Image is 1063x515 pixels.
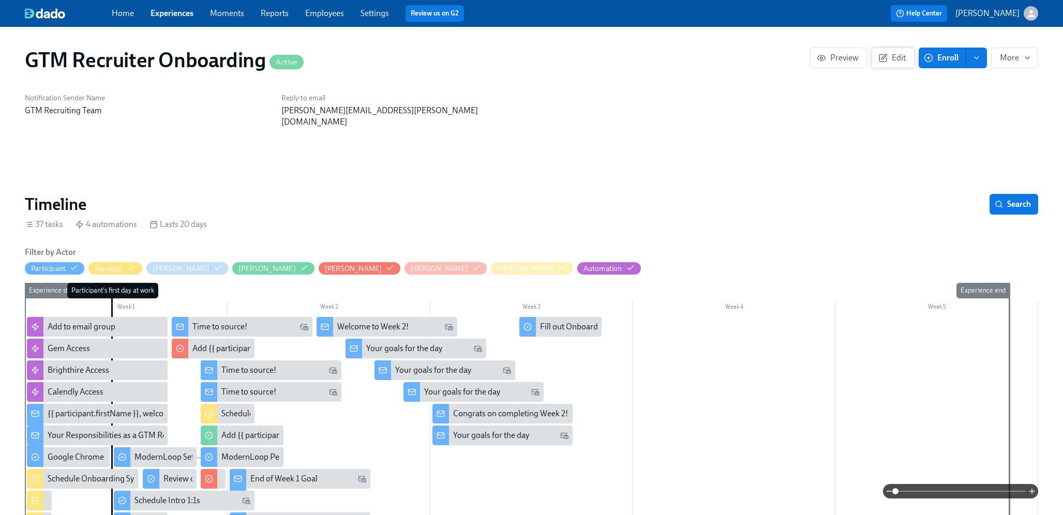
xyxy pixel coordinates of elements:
[250,473,318,484] div: End of Week 1 Goal
[88,262,142,275] button: Manager
[151,8,193,18] a: Experiences
[891,5,947,22] button: Help Center
[25,219,63,230] div: 37 tasks
[192,343,329,354] div: Add {{ participant.fullName }} to 1:1 list
[238,264,296,274] div: Hide Calla Martin
[880,53,906,63] span: Edit
[403,382,544,402] div: Your goals for the day
[919,48,966,68] button: Enroll
[221,430,402,441] div: Add {{ participant.fullName }} to Monthly All Hands
[221,386,276,398] div: Time to source!
[406,5,464,22] button: Review us on G2
[453,408,568,419] div: Congrats on completing Week 2!
[134,495,200,506] div: Schedule Intro 1:1s
[926,53,959,63] span: Enroll
[540,321,634,332] div: Fill out Onboarding Survey
[27,426,168,445] div: Your Responsibilities as a GTM Recruiter
[317,317,457,337] div: Welcome to Week 2!
[27,469,139,489] div: Schedule Onboarding Sync - First Prelims
[491,262,573,275] button: [PERSON_NAME]
[172,339,254,358] div: Add {{ participant.fullName }} to 1:1 list
[76,219,137,230] div: 4 automations
[27,317,168,337] div: Add to email group
[835,301,1038,315] div: Week 5
[261,8,289,18] a: Reports
[48,386,103,398] div: Calendly Access
[134,451,206,463] div: ModernLoop Set Up
[25,194,86,215] h2: Timeline
[48,430,190,441] div: Your Responsibilities as a GTM Recruiter
[819,53,859,63] span: Preview
[990,194,1038,215] button: Search
[112,8,134,18] a: Home
[346,339,486,358] div: Your goals for the day
[201,426,283,445] div: Add {{ participant.fullName }} to Monthly All Hands
[411,264,468,274] div: Hide Ryan Hillmer
[896,8,942,19] span: Help Center
[956,283,1010,298] div: Experience end
[242,496,250,505] svg: Work Email
[405,262,487,275] button: [PERSON_NAME]
[375,360,515,380] div: Your goals for the day
[25,48,304,72] h1: GTM Recruiter Onboarding
[27,382,168,402] div: Calendly Access
[25,283,80,298] div: Experience start
[149,219,207,230] div: Lasts 20 days
[192,321,247,332] div: Time to source!
[411,8,459,19] a: Review us on G2
[281,105,526,128] p: [PERSON_NAME][EMAIL_ADDRESS][PERSON_NAME][DOMAIN_NAME]
[997,199,1031,209] span: Search
[430,301,633,315] div: Week 3
[201,447,283,467] div: ModernLoop Personal Settings
[810,48,867,68] button: Preview
[172,317,312,337] div: Time to source!
[48,473,193,484] div: Schedule Onboarding Sync - First Prelims
[319,262,401,275] button: [PERSON_NAME]
[577,262,641,275] button: Automation
[201,404,254,423] div: Schedule weekly 1:1s with {{ participant.fullName }}
[143,469,197,489] div: Review our team SOP
[48,365,109,376] div: Brighthire Access
[453,430,529,441] div: Your goals for the day
[1000,53,1029,63] span: More
[25,105,269,116] p: GTM Recruiting Team
[153,264,210,274] div: Hide Abby Kim
[361,8,389,18] a: Settings
[325,264,382,274] div: Hide Mel Mohn
[991,48,1038,68] button: More
[48,343,90,354] div: Gem Access
[27,447,110,467] div: Google Chrome - Default Web Browser
[27,339,168,358] div: Gem Access
[221,408,401,419] div: Schedule weekly 1:1s with {{ participant.fullName }}
[25,8,65,19] img: dado
[366,343,442,354] div: Your goals for the day
[424,386,500,398] div: Your goals for the day
[210,8,244,18] a: Moments
[519,317,602,337] div: Fill out Onboarding Survey
[432,404,573,423] div: Congrats on completing Week 2!
[67,283,158,298] div: Participant's first day at work
[27,404,168,423] div: {{ participant.firstName }}, welcome to the team!
[201,360,341,380] div: Time to source!
[25,93,269,103] h6: Notification Sender Name
[48,451,185,463] div: Google Chrome - Default Web Browser
[329,366,337,374] svg: Work Email
[300,323,308,331] svg: Work Email
[48,408,219,419] div: {{ participant.firstName }}, welcome to the team!
[955,6,1038,21] button: [PERSON_NAME]
[583,264,622,274] div: Hide Automation
[114,491,254,510] div: Schedule Intro 1:1s
[337,321,409,332] div: Welcome to Week 2!
[560,431,568,440] svg: Work Email
[95,264,123,274] div: Hide Manager
[270,58,304,66] span: Active
[48,321,115,332] div: Add to email group
[25,8,112,19] a: dado
[503,366,511,374] svg: Work Email
[432,426,573,445] div: Your goals for the day
[27,360,168,380] div: Brighthire Access
[201,382,341,402] div: Time to source!
[872,48,915,68] button: Edit
[445,323,453,331] svg: Work Email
